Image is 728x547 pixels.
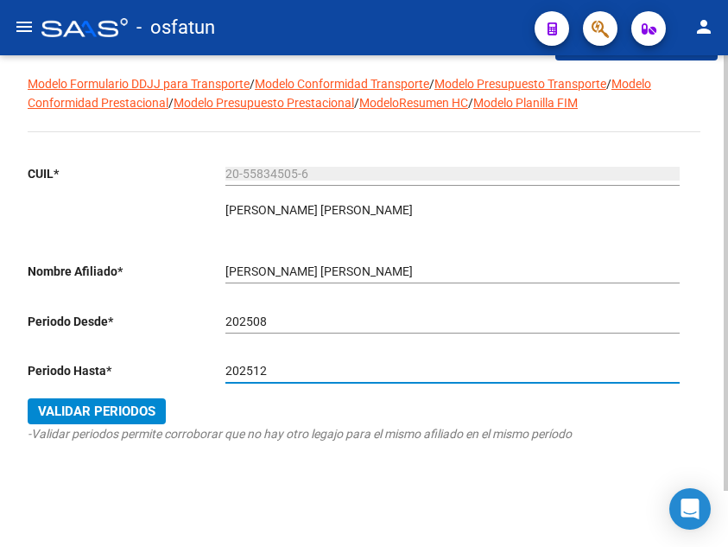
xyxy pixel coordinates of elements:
[14,16,35,37] mat-icon: menu
[136,9,215,47] span: - osfatun
[225,200,413,219] p: [PERSON_NAME] [PERSON_NAME]
[669,488,711,530] div: Open Intercom Messenger
[38,404,155,419] span: Validar Periodos
[28,361,225,380] p: Periodo Hasta
[28,77,250,91] a: Modelo Formulario DDJJ para Transporte
[28,427,572,441] i: -Validar periodos permite corroborar que no hay otro legajo para el mismo afiliado en el mismo pe...
[28,74,700,506] div: / / / / / /
[434,77,606,91] a: Modelo Presupuesto Transporte
[473,96,578,110] a: Modelo Planilla FIM
[28,312,225,331] p: Periodo Desde
[693,16,714,37] mat-icon: person
[255,77,429,91] a: Modelo Conformidad Transporte
[28,164,225,183] p: CUIL
[174,96,354,110] a: Modelo Presupuesto Prestacional
[28,262,225,281] p: Nombre Afiliado
[28,398,166,424] button: Validar Periodos
[359,96,468,110] a: ModeloResumen HC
